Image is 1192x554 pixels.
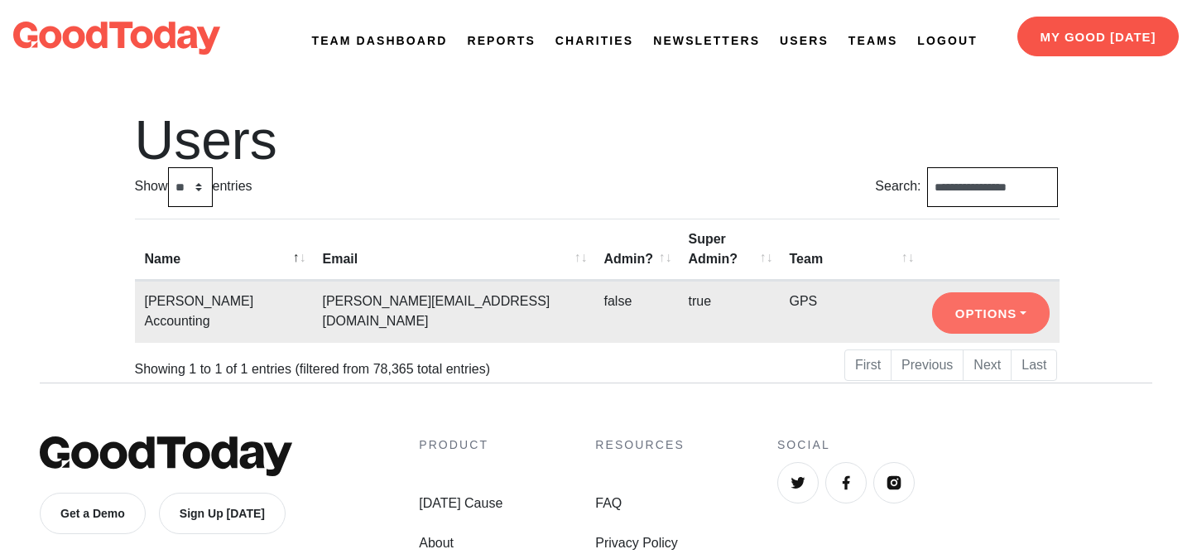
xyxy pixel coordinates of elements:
[917,32,977,50] a: Logout
[653,32,760,50] a: Newsletters
[927,167,1058,207] input: Search:
[790,475,806,491] img: Twitter
[312,32,448,50] a: Team Dashboard
[135,348,505,379] div: Showing 1 to 1 of 1 entries (filtered from 78,365 total entries)
[135,167,252,207] label: Show entries
[168,167,213,207] select: Showentries
[679,281,780,343] td: true
[679,219,780,281] th: Super Admin?: activate to sort column ascending
[780,281,921,343] td: GPS
[780,219,921,281] th: Team: activate to sort column ascending
[886,475,902,491] img: Instagram
[40,493,146,534] a: Get a Demo
[40,436,292,476] img: GoodToday
[873,462,915,503] a: Instagram
[419,494,502,513] a: [DATE] Cause
[594,219,679,281] th: Admin?: activate to sort column ascending
[595,436,685,454] h4: Resources
[1017,17,1179,56] a: My Good [DATE]
[777,462,819,503] a: Twitter
[594,281,679,343] td: false
[135,281,313,343] td: [PERSON_NAME] Accounting
[135,219,313,281] th: Name: activate to sort column descending
[595,533,685,553] a: Privacy Policy
[555,32,633,50] a: Charities
[780,32,829,50] a: Users
[13,22,220,55] img: logo-dark-da6b47b19159aada33782b937e4e11ca563a98e0ec6b0b8896e274de7198bfd4.svg
[313,281,594,343] td: [PERSON_NAME][EMAIL_ADDRESS][DOMAIN_NAME]
[932,292,1049,334] button: Options
[777,436,1152,454] h4: Social
[875,167,1057,207] label: Search:
[135,113,1058,167] h1: Users
[159,493,286,534] a: Sign Up [DATE]
[313,219,594,281] th: Email: activate to sort column ascending
[848,32,898,50] a: Teams
[595,494,685,513] a: FAQ
[419,436,502,454] h4: Product
[825,462,867,503] a: Facebook
[419,533,502,553] a: About
[467,32,535,50] a: Reports
[838,475,854,491] img: Facebook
